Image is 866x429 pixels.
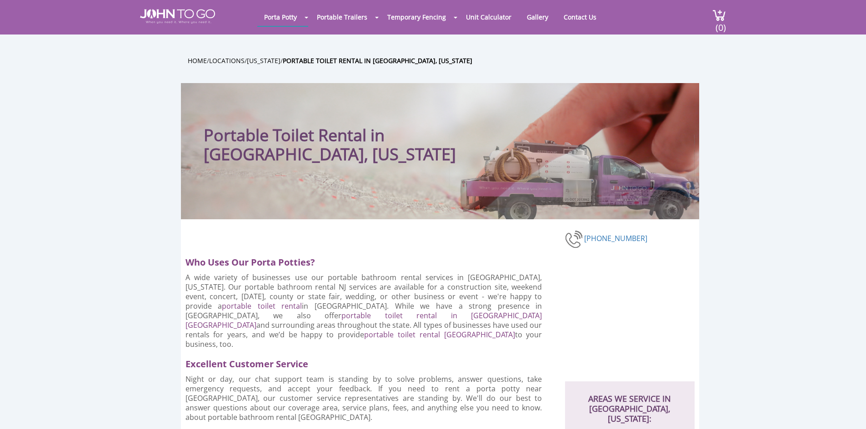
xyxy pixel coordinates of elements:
ul: / / / [188,55,706,66]
img: cart a [712,9,726,21]
a: Temporary Fencing [380,8,453,26]
p: Night or day, our chat support team is standing by to solve problems, answer questions, take emer... [185,375,542,422]
img: phone-number [565,229,584,249]
a: Portable Trailers [310,8,374,26]
a: [PHONE_NUMBER] [584,233,647,243]
a: Gallery [520,8,555,26]
p: A wide variety of businesses use our portable bathroom rental services in [GEOGRAPHIC_DATA], [US_... [185,273,542,349]
img: JOHN to go [140,9,215,24]
h2: Excellent Customer Service [185,354,550,370]
h2: Who Uses Our Porta Potties? [185,252,550,268]
a: portable toilet rental [GEOGRAPHIC_DATA] [364,330,515,340]
a: Home [188,56,207,65]
a: Locations [209,56,245,65]
a: Unit Calculator [459,8,518,26]
h1: Portable Toilet Rental in [GEOGRAPHIC_DATA], [US_STATE] [204,101,497,164]
a: Porta Potty [257,8,304,26]
img: Truck [449,135,695,219]
h2: AREAS WE SERVICE IN [GEOGRAPHIC_DATA], [US_STATE]: [574,381,686,424]
a: portable toilet rental in [GEOGRAPHIC_DATA] [GEOGRAPHIC_DATA] [185,311,542,330]
a: Contact Us [557,8,603,26]
a: portable toilet rental [222,301,302,311]
span: (0) [715,14,726,34]
a: [US_STATE] [247,56,280,65]
a: Portable toilet rental in [GEOGRAPHIC_DATA], [US_STATE] [283,56,472,65]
